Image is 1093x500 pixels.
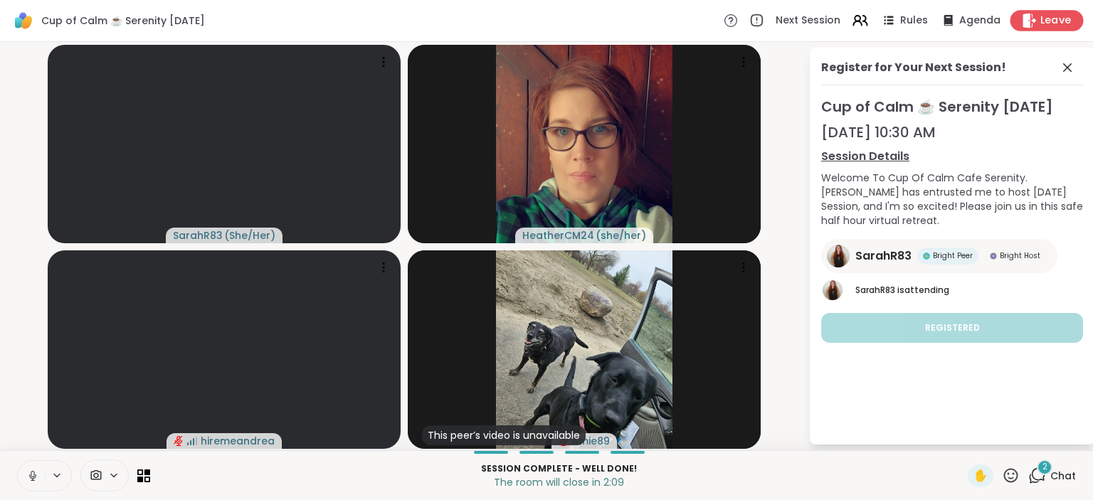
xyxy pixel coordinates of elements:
a: Session Details [821,148,1083,165]
p: Session Complete - well done! [159,462,959,475]
span: 2 [1042,461,1047,473]
span: SarahR83 [855,248,912,265]
a: SarahR83SarahR83Bright PeerBright PeerBright HostBright Host [821,239,1057,273]
span: Bright Peer [933,250,973,261]
img: SarahR83 [827,245,850,267]
span: Amie89 [571,434,610,448]
span: ( She/Her ) [224,228,275,243]
p: The room will close in 2:09 [159,475,959,489]
span: Agenda [959,14,1000,28]
span: Rules [900,14,928,28]
span: ( she/her ) [596,228,646,243]
span: Registered [925,321,980,334]
span: Cup of Calm ☕ Serenity [DATE] [821,97,1083,117]
img: SarahR83 [823,280,843,300]
div: [DATE] 10:30 AM [821,122,1083,142]
p: is attending [855,284,1083,297]
div: Welcome To Cup Of Calm Cafe Serenity. [PERSON_NAME] has entrusted me to host [DATE] Session, and ... [821,171,1083,228]
span: Leave [1040,14,1072,28]
button: Registered [821,313,1083,343]
span: Next Session [776,14,840,28]
span: HeatherCM24 [522,228,594,243]
span: Cup of Calm ☕ Serenity [DATE] [41,14,205,28]
span: audio-muted [174,436,184,446]
div: This peer’s video is unavailable [422,425,586,445]
img: HeatherCM24 [496,45,672,243]
span: hiremeandrea [201,434,275,448]
span: SarahR83 [173,228,223,243]
img: Amie89 [496,250,672,449]
img: Bright Host [990,252,997,260]
img: ShareWell Logomark [11,9,36,33]
span: Chat [1050,469,1076,483]
img: Bright Peer [923,252,930,260]
span: Bright Host [1000,250,1040,261]
span: SarahR83 [855,284,895,296]
span: ✋ [973,467,988,484]
div: Register for Your Next Session! [821,59,1006,76]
